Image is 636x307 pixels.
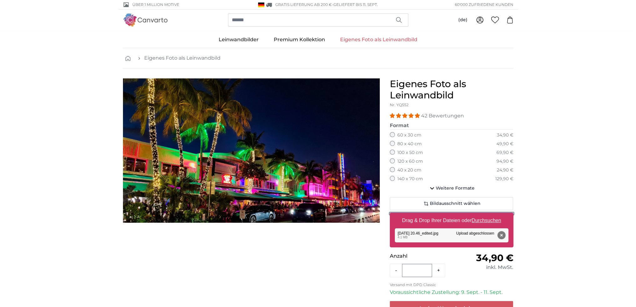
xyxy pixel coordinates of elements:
[496,141,513,147] div: 49,90 €
[453,14,472,26] button: (de)
[471,218,501,223] u: Durchsuchen
[430,201,481,207] span: Bildausschnitt wählen
[496,167,513,173] div: 24,90 €
[421,113,464,119] span: 42 Bewertungen
[397,158,423,165] label: 120 x 60 cm
[390,102,409,107] span: Nr. YQ552
[496,150,513,156] div: 69,90 €
[436,185,475,191] span: Weitere Formate
[390,182,513,195] button: Weitere Formate
[390,252,451,260] p: Anzahl
[390,282,513,287] p: Versand mit DPD Classic
[333,2,378,7] span: Geliefert bis 11. Sept.
[123,13,168,26] img: Canvarto
[332,2,378,7] span: -
[258,2,264,7] img: Deutschland
[455,2,513,7] span: 60'000 ZUFRIEDENE KUNDEN
[123,48,513,68] nav: breadcrumbs
[390,289,513,296] p: Voraussichtliche Zustellung: 9. Sept. - 11. Sept.
[123,78,380,223] div: 1 of 1
[432,264,445,277] button: +
[451,264,513,271] div: inkl. MwSt.
[390,197,513,210] button: Bildausschnitt wählen
[123,78,380,223] img: personalised-canvas-print
[275,2,332,7] span: GRATIS Lieferung ab 200 €
[397,141,422,147] label: 80 x 40 cm
[266,32,333,48] a: Premium Kollektion
[144,54,221,62] a: Eigenes Foto als Leinwandbild
[397,132,421,138] label: 60 x 30 cm
[211,32,266,48] a: Leinwandbilder
[397,176,423,182] label: 140 x 70 cm
[390,78,513,101] h1: Eigenes Foto als Leinwandbild
[495,176,513,182] div: 129,90 €
[390,122,513,130] legend: Format
[496,158,513,165] div: 94,90 €
[390,264,402,277] button: -
[397,167,421,173] label: 40 x 20 cm
[390,113,421,119] span: 4.98 stars
[476,252,513,264] span: 34,90 €
[496,132,513,138] div: 34,90 €
[397,150,423,156] label: 100 x 50 cm
[132,2,179,7] span: Über 1 Million Motive
[399,214,504,227] label: Drag & Drop Ihrer Dateien oder
[333,32,425,48] a: Eigenes Foto als Leinwandbild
